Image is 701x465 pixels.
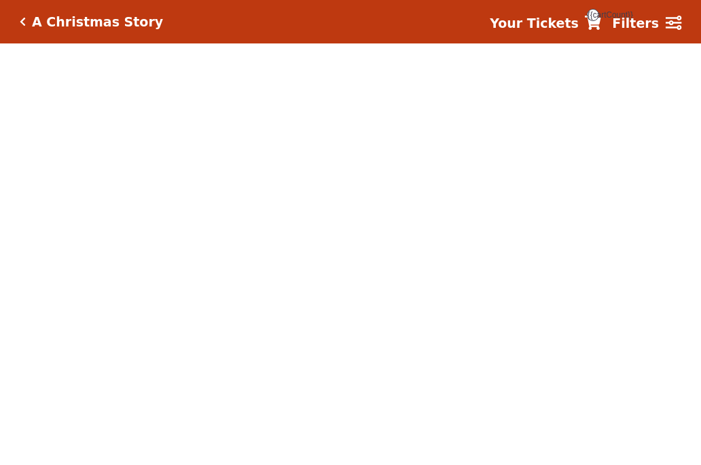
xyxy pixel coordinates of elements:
a: Click here to go back to filters [20,17,26,26]
a: Filters [612,14,681,33]
strong: Your Tickets [490,16,579,31]
span: {{cartCount}} [587,9,599,21]
h5: A Christmas Story [32,14,163,30]
strong: Filters [612,16,659,31]
a: Your Tickets {{cartCount}} [490,14,601,33]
